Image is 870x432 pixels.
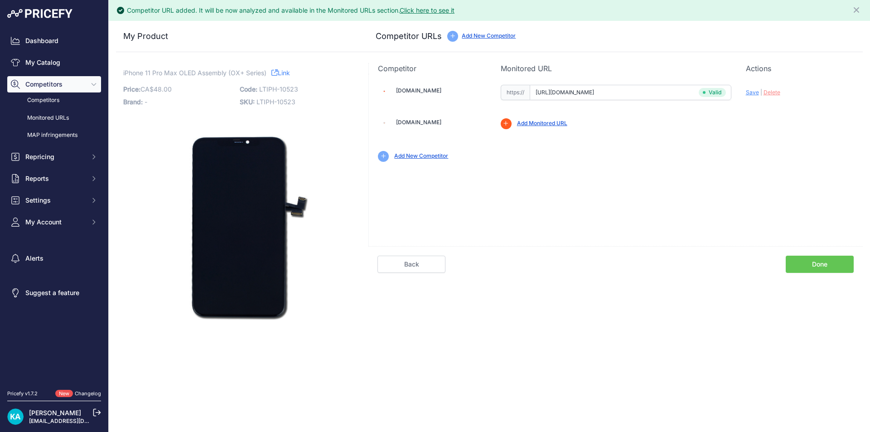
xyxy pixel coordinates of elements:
[7,285,101,301] a: Suggest a feature
[746,89,759,96] span: Save
[501,63,731,74] p: Monitored URL
[154,85,172,93] span: 48.00
[7,33,101,49] a: Dashboard
[123,67,266,78] span: iPhone 11 Pro Max OLED Assembly (OX+ Series)
[786,256,854,273] a: Done
[746,63,854,74] p: Actions
[7,390,38,398] div: Pricefy v1.7.2
[378,63,486,74] p: Competitor
[240,85,257,93] span: Code:
[394,152,448,159] a: Add New Competitor
[7,33,101,379] nav: Sidebar
[25,218,85,227] span: My Account
[396,119,441,126] a: [DOMAIN_NAME]
[517,120,567,126] a: Add Monitored URL
[123,85,140,93] span: Price:
[25,152,85,161] span: Repricing
[501,85,530,100] span: https://
[7,9,72,18] img: Pricefy Logo
[25,174,85,183] span: Reports
[852,4,863,15] button: Close
[400,6,454,14] a: Click here to see it
[462,32,516,39] a: Add New Competitor
[7,127,101,143] a: MAP infringements
[256,98,295,106] span: LTIPH-10523
[123,98,143,106] span: Brand:
[760,89,762,96] span: |
[7,76,101,92] button: Competitors
[7,170,101,187] button: Reports
[240,98,255,106] span: SKU:
[7,250,101,267] a: Alerts
[127,6,454,15] div: Competitor URL added. It will be now analyzed and available in the Monitored URLs section.
[123,30,350,43] h3: My Product
[259,85,298,93] span: LTIPH-10523
[7,149,101,165] button: Repricing
[123,83,234,96] p: CA$
[396,87,441,94] a: [DOMAIN_NAME]
[377,256,445,273] a: Back
[29,417,124,424] a: [EMAIL_ADDRESS][DOMAIN_NAME]
[29,409,81,417] a: [PERSON_NAME]
[55,390,73,398] span: New
[271,67,290,78] a: Link
[7,92,101,108] a: Competitors
[25,80,85,89] span: Competitors
[25,196,85,205] span: Settings
[7,214,101,230] button: My Account
[75,390,101,397] a: Changelog
[7,110,101,126] a: Monitored URLs
[7,54,101,71] a: My Catalog
[764,89,780,96] span: Delete
[7,192,101,209] button: Settings
[376,30,442,43] h3: Competitor URLs
[145,98,147,106] span: -
[530,85,731,100] input: mtech.shop/product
